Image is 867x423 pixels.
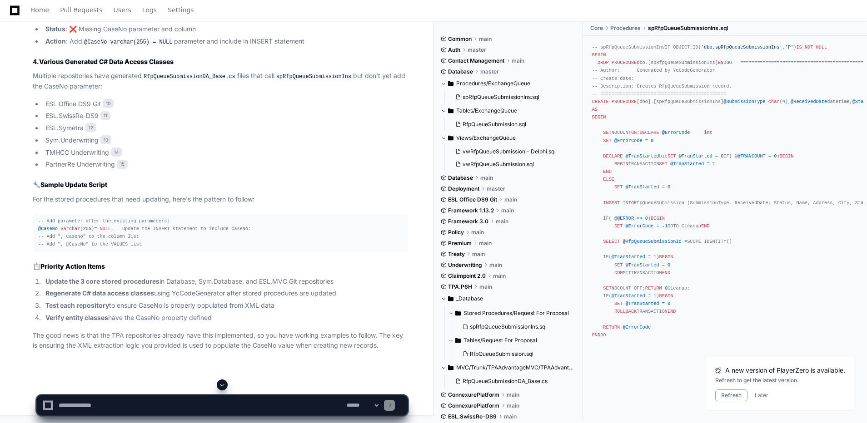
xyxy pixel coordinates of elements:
code: spRfpQueueSubmissionIns [274,73,354,81]
button: MVC/Trunk/TPAAdvantageMVC/TPAAdvantage.MVC.BusinessLogic/DataAccess/RFP/Generated [441,360,576,375]
span: Users [114,7,131,13]
span: END [718,60,726,65]
span: @ErrorCode [662,130,690,136]
span: BEGIN [614,161,628,167]
svg: Directory [455,335,461,346]
strong: Regenerate C# data access classes [45,289,154,297]
span: -- Add parameter after the existing parameters: [38,218,170,224]
span: -- Add ", CaseNo" to the column list [38,234,139,239]
span: SET [614,223,623,229]
span: = [684,239,687,244]
span: 0 [668,301,670,306]
span: spRfpQueueSubmissionIns.sql [463,93,539,101]
span: @TranStarted [626,262,659,268]
span: main [489,261,502,269]
li: ESL Office DS9 Git [43,99,408,109]
button: Later [755,392,768,399]
span: master [468,46,486,54]
span: MVC/Trunk/TPAAdvantageMVC/TPAAdvantage.MVC.BusinessLogic/DataAccess/RFP/Generated [456,364,576,371]
span: Database [448,174,473,182]
span: 0 [665,285,668,291]
li: ESL.Symetra [43,123,408,133]
svg: Directory [455,308,461,319]
strong: Verify entity classes [45,314,108,321]
span: -- spRfpQueueSubmissionIns [592,44,665,50]
span: PROCEDURE [612,60,637,65]
div: IF OBJECT_ID( , ) dbo.[spRfpQueueSubmissionIns] GO [dbo].[spRfpQueueSubmissionIns] ( ), datetime,... [592,44,858,339]
span: AS [592,107,598,112]
span: char [768,99,780,104]
span: ESL Office DS9 Git [448,196,497,203]
span: BEGIN [780,153,794,159]
span: @TranStarted [612,255,645,260]
span: 1 [653,255,656,260]
span: main [479,240,492,247]
h3: 4. [33,57,408,66]
span: @ReceivedDate [791,99,827,104]
button: Tables/ExchangeQueue [441,103,576,118]
code: RfpQueueSubmissionDA_Base.cs [142,73,237,81]
li: Sym.Underwriting [43,135,408,146]
span: BEGIN [592,114,606,120]
button: vwRfpQueueSubmission - Delphi.sql [452,145,571,158]
span: Deployment [448,185,479,192]
span: vwRfpQueueSubmission.sql [463,161,534,168]
span: main [472,251,485,258]
button: vwRfpQueueSubmission.sql [452,158,571,171]
svg: Directory [448,362,453,373]
span: SET [603,130,611,136]
span: Core [590,25,603,32]
span: = [94,226,97,231]
span: NOT NULL [805,44,827,50]
span: ROLLBACK [614,309,637,314]
svg: Directory [448,133,453,143]
p: Multiple repositories have generated files that call but don't yet add the CaseNo parameter: [33,71,408,92]
span: varchar [60,226,80,231]
span: SET [668,153,676,159]
span: 0 [645,216,648,221]
span: 13 [100,135,111,144]
span: _Database [456,295,483,302]
span: IS [796,44,802,50]
span: SET [614,184,623,190]
span: ON [631,130,637,136]
span: main [479,35,492,43]
span: -- Description: Creates RfpQueueSubmission record. [592,84,732,89]
span: @TranStarted [679,153,713,159]
span: 1 [653,293,656,299]
span: -- Update the INSERT statement to include CaseNo: [114,226,251,231]
span: 1 [713,161,715,167]
strong: Priority Action Items [40,262,105,270]
span: @ErrorCode [623,325,651,330]
strong: Status [45,25,65,33]
span: END [592,332,600,338]
span: @TRANCOUNT [737,153,766,159]
button: Views/ExchangeQueue [441,131,576,145]
li: have the CaseNo property defined [43,313,408,323]
span: Views/ExchangeQueue [456,134,516,142]
li: PartnerRe Underwriting [43,159,408,170]
strong: Test each repository [45,301,109,309]
span: -- Create date: [592,76,634,81]
span: Tables/ExchangeQueue [456,107,517,114]
span: @TranStarted [626,153,659,159]
span: RfpQueueSubmission.sql [470,350,533,358]
span: -- ============================================= [732,60,867,65]
span: 'dbo.spRfpQueueSubmissionIns' [701,44,782,50]
span: = [648,293,651,299]
span: = [648,255,651,260]
li: using YcCodeGenerator after stored procedures are updated [43,288,408,299]
span: SET [659,161,668,167]
span: Treaty [448,251,465,258]
div: Refresh to get the latest version. [715,377,845,384]
span: END [603,169,611,174]
li: to ensure CaseNo is properly populated from XML data [43,300,408,311]
span: @RfpQueueSubmissionId [623,239,681,244]
span: Stored Procedures/Request For Proposal [463,310,569,317]
span: spRfpQueueSubmissionIns.sql [648,25,728,32]
span: main [479,283,492,290]
span: vwRfpQueueSubmission - Delphi.sql [463,148,556,155]
span: = [662,184,665,190]
span: SET [603,138,611,143]
span: RETURN [603,325,620,330]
